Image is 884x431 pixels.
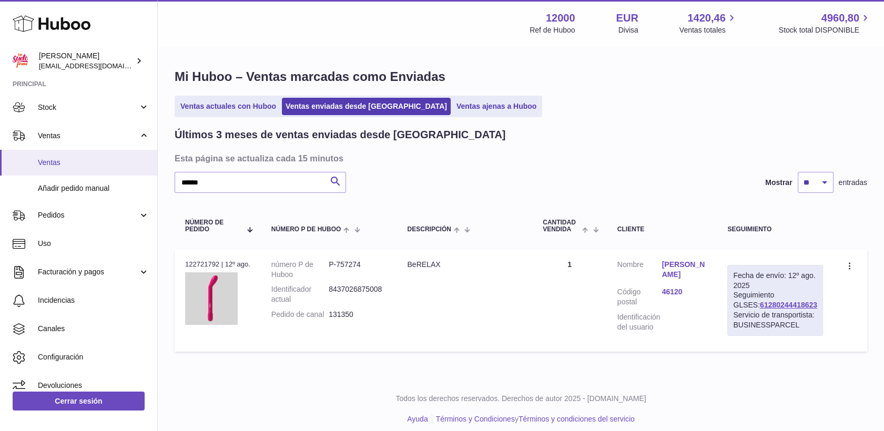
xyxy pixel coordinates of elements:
[407,226,451,233] span: Descripción
[329,260,386,280] dd: P-757274
[329,310,386,320] dd: 131350
[617,312,662,332] dt: Identificación del usuario
[166,394,876,404] p: Todos los derechos reservados. Derechos de autor 2025 - [DOMAIN_NAME]
[727,226,823,233] div: Seguimiento
[185,260,250,269] div: 122721792 | 12º ago.
[662,287,707,297] a: 46120
[532,249,607,352] td: 1
[175,128,505,142] h2: Últimos 3 meses de ventas enviadas desde [GEOGRAPHIC_DATA]
[38,210,138,220] span: Pedidos
[733,271,817,291] div: Fecha de envío: 12º ago. 2025
[616,11,638,25] strong: EUR
[765,178,792,188] label: Mostrar
[38,352,149,362] span: Configuración
[432,414,635,424] li: y
[733,310,817,330] div: Servicio de transportista: BUSINESSPARCEL
[618,25,638,35] div: Divisa
[185,272,238,325] img: Bgee-classic-by-esf.jpg
[38,381,149,391] span: Devoluciones
[38,158,149,168] span: Ventas
[271,284,329,304] dt: Identificador actual
[38,102,138,112] span: Stock
[38,239,149,249] span: Uso
[727,265,823,336] div: Seguimiento GLSES:
[617,287,662,307] dt: Código postal
[546,11,575,25] strong: 12000
[39,61,155,70] span: [EMAIL_ADDRESS][DOMAIN_NAME]
[530,25,575,35] div: Ref de Huboo
[39,51,134,71] div: [PERSON_NAME]
[271,260,329,280] dt: número P de Huboo
[679,25,738,35] span: Ventas totales
[617,260,662,282] dt: Nombre
[175,152,865,164] h3: Esta página se actualiza cada 15 minutos
[821,11,859,25] span: 4960,80
[779,25,871,35] span: Stock total DISPONIBLE
[543,219,580,233] span: Cantidad vendida
[177,98,280,115] a: Ventas actuales con Huboo
[679,11,738,35] a: 1420,46 Ventas totales
[329,284,386,304] dd: 8437026875008
[38,324,149,334] span: Canales
[760,301,817,309] a: 61280244418623
[175,68,867,85] h1: Mi Huboo – Ventas marcadas como Enviadas
[271,226,341,233] span: número P de Huboo
[271,310,329,320] dt: Pedido de canal
[282,98,451,115] a: Ventas enviadas desde [GEOGRAPHIC_DATA]
[407,415,428,423] a: Ayuda
[38,131,138,141] span: Ventas
[662,260,707,280] a: [PERSON_NAME]
[617,226,707,233] div: Cliente
[839,178,867,188] span: entradas
[38,295,149,305] span: Incidencias
[407,260,522,270] div: BeRELAX
[13,53,28,69] img: mar@ensuelofirme.com
[779,11,871,35] a: 4960,80 Stock total DISPONIBLE
[453,98,541,115] a: Ventas ajenas a Huboo
[185,219,241,233] span: Número de pedido
[13,392,145,411] a: Cerrar sesión
[519,415,635,423] a: Términos y condiciones del servicio
[687,11,725,25] span: 1420,46
[38,183,149,193] span: Añadir pedido manual
[38,267,138,277] span: Facturación y pagos
[436,415,515,423] a: Términos y Condiciones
